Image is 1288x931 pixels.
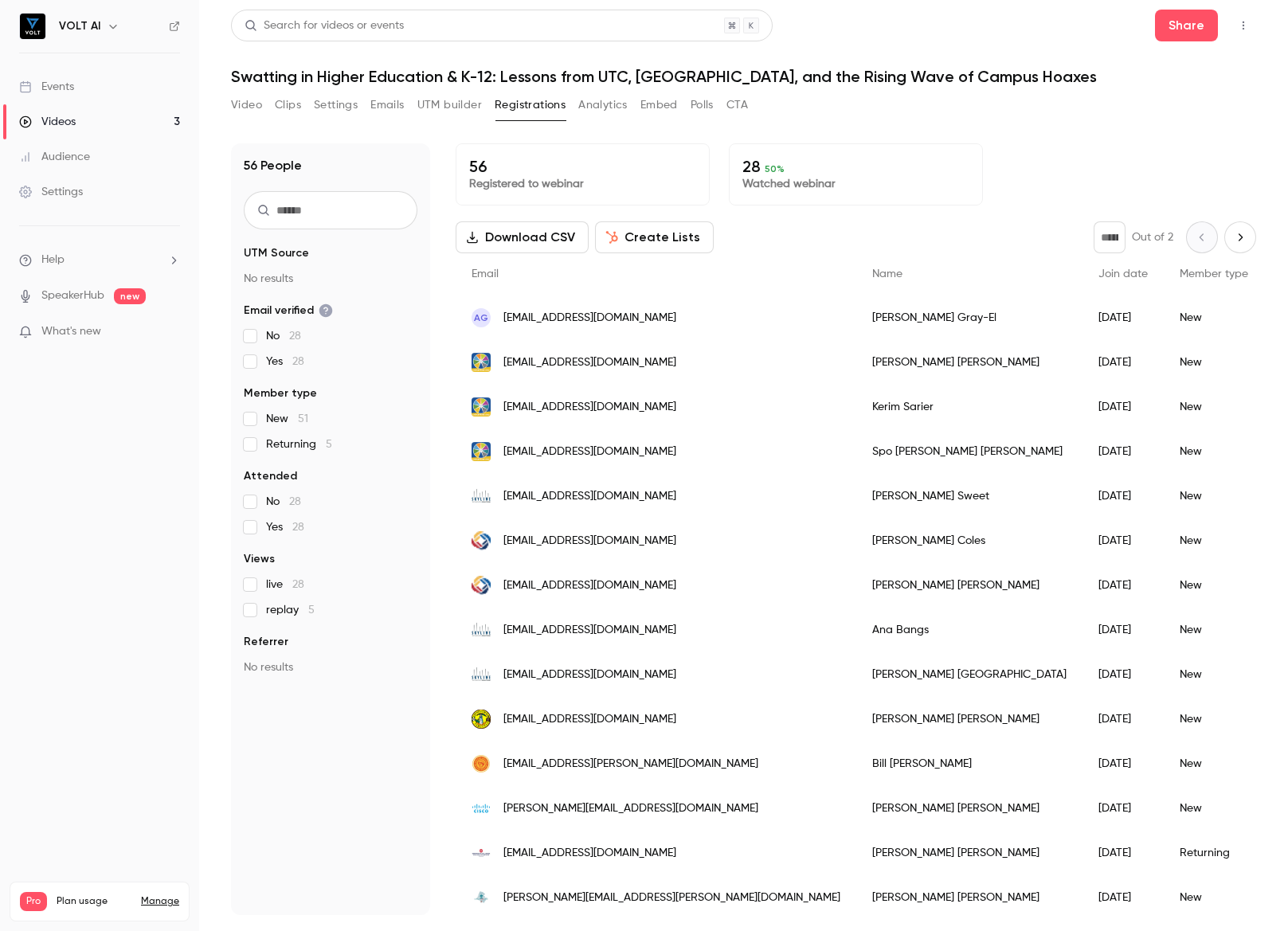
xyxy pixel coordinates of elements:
span: [EMAIL_ADDRESS][DOMAIN_NAME] [503,399,676,416]
span: Pro [20,892,47,911]
span: new [114,288,146,304]
button: UTM builder [417,92,482,118]
button: Share [1155,10,1218,41]
img: lcps.k12.va.us [472,531,491,550]
span: [EMAIL_ADDRESS][DOMAIN_NAME] [503,354,676,371]
div: [DATE] [1082,608,1164,652]
span: [PERSON_NAME][EMAIL_ADDRESS][DOMAIN_NAME] [503,800,758,817]
span: 28 [292,356,304,367]
div: Spo [PERSON_NAME] [PERSON_NAME] [856,429,1082,474]
span: [EMAIL_ADDRESS][DOMAIN_NAME] [503,533,676,550]
span: [EMAIL_ADDRESS][PERSON_NAME][DOMAIN_NAME] [503,756,758,773]
div: [PERSON_NAME] [PERSON_NAME] [856,340,1082,385]
span: [EMAIL_ADDRESS][DOMAIN_NAME] [503,845,676,862]
span: AG [474,311,488,325]
div: New [1164,652,1264,697]
span: Member type [1180,268,1248,280]
div: Kerim Sarier [856,385,1082,429]
button: Create Lists [595,221,714,253]
div: New [1164,608,1264,652]
div: Returning [1164,831,1264,875]
button: Next page [1224,221,1256,253]
div: [DATE] [1082,518,1164,563]
div: [DATE] [1082,697,1164,741]
span: Views [244,551,275,567]
button: Analytics [578,92,628,118]
div: [DATE] [1082,831,1164,875]
span: [EMAIL_ADDRESS][DOMAIN_NAME] [503,488,676,505]
span: Yes [266,519,304,535]
span: Name [872,268,902,280]
div: [DATE] [1082,875,1164,920]
button: Registrations [495,92,566,118]
div: [DATE] [1082,563,1164,608]
div: [PERSON_NAME] Sweet [856,474,1082,518]
p: Watched webinar [742,176,969,192]
span: [EMAIL_ADDRESS][DOMAIN_NAME] [503,711,676,728]
div: New [1164,786,1264,831]
p: No results [244,271,417,287]
span: UTM Source [244,245,309,261]
div: [DATE] [1082,429,1164,474]
span: 5 [326,439,332,450]
a: Manage [141,895,179,908]
div: [PERSON_NAME] [PERSON_NAME] [856,831,1082,875]
span: replay [266,602,315,618]
a: SpeakerHub [41,288,104,304]
img: chesapeake.edu [472,442,491,461]
div: New [1164,429,1264,474]
button: Embed [640,92,678,118]
div: New [1164,741,1264,786]
span: 28 [289,331,301,342]
button: Emails [370,92,404,118]
div: New [1164,340,1264,385]
span: Email verified [244,303,333,319]
div: [PERSON_NAME] [PERSON_NAME] [856,786,1082,831]
div: Events [19,79,74,95]
span: 50 % [765,163,785,174]
div: [DATE] [1082,340,1164,385]
img: VOLT AI [20,14,45,39]
span: No [266,494,301,510]
div: New [1164,474,1264,518]
div: New [1164,518,1264,563]
section: facet-groups [244,245,417,675]
span: [EMAIL_ADDRESS][DOMAIN_NAME] [503,444,676,460]
span: Join date [1098,268,1148,280]
span: Yes [266,354,304,370]
span: Member type [244,385,317,401]
div: New [1164,385,1264,429]
span: live [266,577,304,593]
span: 28 [289,496,301,507]
span: [PERSON_NAME][EMAIL_ADDRESS][PERSON_NAME][DOMAIN_NAME] [503,890,840,906]
div: New [1164,563,1264,608]
div: Videos [19,114,76,130]
p: No results [244,659,417,675]
div: [PERSON_NAME] [PERSON_NAME] [856,563,1082,608]
img: louisacounty.gov [472,710,491,729]
li: help-dropdown-opener [19,252,180,268]
span: What's new [41,323,101,340]
span: Plan usage [57,895,131,908]
span: [EMAIL_ADDRESS][DOMAIN_NAME] [503,310,676,327]
img: skylinenet.net [472,620,491,640]
div: New [1164,875,1264,920]
span: 28 [292,579,304,590]
h1: Swatting in Higher Education & K-12: Lessons from UTC, [GEOGRAPHIC_DATA], and the Rising Wave of ... [231,67,1256,86]
h6: VOLT AI [59,18,100,34]
div: [PERSON_NAME] Coles [856,518,1082,563]
div: Bill [PERSON_NAME] [856,741,1082,786]
span: Email [472,268,499,280]
div: [DATE] [1082,786,1164,831]
div: [PERSON_NAME] Gray-El [856,295,1082,340]
span: Returning [266,436,332,452]
img: chesapeake.edu [472,353,491,372]
button: Download CSV [456,221,589,253]
span: 5 [308,604,315,616]
img: lcps.k12.va.us [472,576,491,595]
button: Polls [691,92,714,118]
button: Top Bar Actions [1231,13,1256,38]
div: [PERSON_NAME] [PERSON_NAME] [856,697,1082,741]
div: Search for videos or events [245,18,404,34]
span: Attended [244,468,297,484]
